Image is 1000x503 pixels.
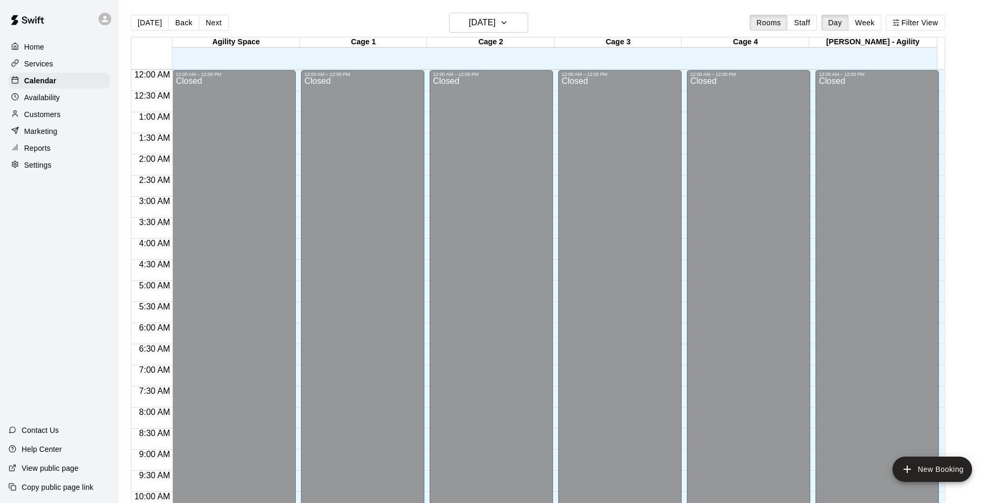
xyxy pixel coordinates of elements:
button: Staff [787,15,817,31]
p: Services [24,59,53,69]
a: Reports [8,140,110,156]
div: 12:00 AM – 12:00 PM [304,72,421,77]
p: Reports [24,143,51,153]
p: Customers [24,109,61,120]
div: Cage 2 [427,37,555,47]
button: Day [821,15,849,31]
span: 12:00 AM [132,70,173,79]
p: Availability [24,92,60,103]
span: 1:30 AM [137,133,173,142]
span: 6:00 AM [137,323,173,332]
a: Home [8,39,110,55]
span: 3:00 AM [137,197,173,206]
span: 2:30 AM [137,176,173,185]
button: [DATE] [449,13,528,33]
div: Cage 3 [555,37,682,47]
button: Back [168,15,199,31]
div: Cage 1 [300,37,428,47]
p: Copy public page link [22,482,93,492]
div: 12:00 AM – 12:00 PM [819,72,936,77]
span: 4:30 AM [137,260,173,269]
button: Week [848,15,881,31]
button: Rooms [750,15,788,31]
span: 5:30 AM [137,302,173,311]
span: 7:00 AM [137,365,173,374]
div: Cage 4 [682,37,809,47]
div: 12:00 AM – 12:00 PM [690,72,807,77]
span: 5:00 AM [137,281,173,290]
p: Marketing [24,126,57,137]
button: [DATE] [131,15,169,31]
div: [PERSON_NAME] - Agility [809,37,937,47]
div: 12:00 AM – 12:00 PM [433,72,550,77]
span: 6:30 AM [137,344,173,353]
button: Next [199,15,228,31]
p: Calendar [24,75,56,86]
span: 9:30 AM [137,471,173,480]
span: 8:00 AM [137,408,173,417]
span: 3:30 AM [137,218,173,227]
a: Marketing [8,123,110,139]
p: View public page [22,463,79,473]
p: Contact Us [22,425,59,436]
span: 9:00 AM [137,450,173,459]
span: 1:00 AM [137,112,173,121]
button: Filter View [886,15,945,31]
span: 4:00 AM [137,239,173,248]
span: 10:00 AM [132,492,173,501]
p: Settings [24,160,52,170]
p: Home [24,42,44,52]
p: Help Center [22,444,62,454]
span: 8:30 AM [137,429,173,438]
span: 7:30 AM [137,386,173,395]
span: 12:30 AM [132,91,173,100]
a: Services [8,56,110,72]
div: Agility Space [172,37,300,47]
div: 12:00 AM – 12:00 PM [176,72,293,77]
a: Availability [8,90,110,105]
div: 12:00 AM – 12:00 PM [561,72,678,77]
a: Calendar [8,73,110,89]
span: 2:00 AM [137,154,173,163]
a: Customers [8,107,110,122]
a: Settings [8,157,110,173]
h6: [DATE] [469,15,496,30]
button: add [892,457,972,482]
